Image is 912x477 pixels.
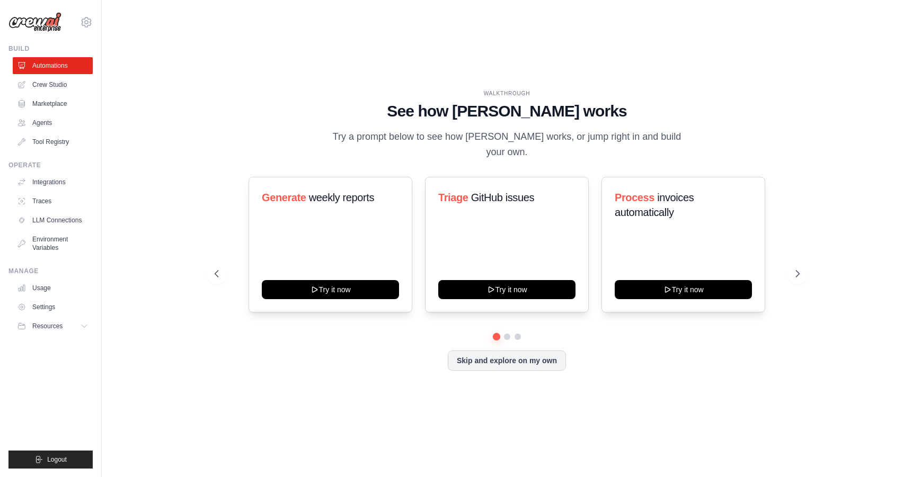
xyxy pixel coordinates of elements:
span: weekly reports [308,192,374,203]
a: Tool Registry [13,133,93,150]
a: Settings [13,299,93,316]
span: Resources [32,322,63,330]
img: Logo [8,12,61,32]
span: Process [615,192,654,203]
p: Try a prompt below to see how [PERSON_NAME] works, or jump right in and build your own. [329,129,685,160]
span: Triage [438,192,468,203]
button: Try it now [615,280,752,299]
a: Agents [13,114,93,131]
div: Build [8,44,93,53]
a: Traces [13,193,93,210]
h1: See how [PERSON_NAME] works [215,102,800,121]
div: WALKTHROUGH [215,89,800,97]
a: Usage [13,280,93,296]
a: Crew Studio [13,76,93,93]
span: GitHub issues [471,192,534,203]
button: Resources [13,318,93,335]
span: Generate [262,192,306,203]
div: Manage [8,267,93,275]
div: Operate [8,161,93,169]
a: Integrations [13,174,93,191]
button: Try it now [438,280,575,299]
a: Automations [13,57,93,74]
a: Marketplace [13,95,93,112]
button: Try it now [262,280,399,299]
span: Logout [47,455,67,464]
button: Skip and explore on my own [448,350,566,371]
button: Logout [8,451,93,469]
a: LLM Connections [13,212,93,229]
a: Environment Variables [13,231,93,256]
